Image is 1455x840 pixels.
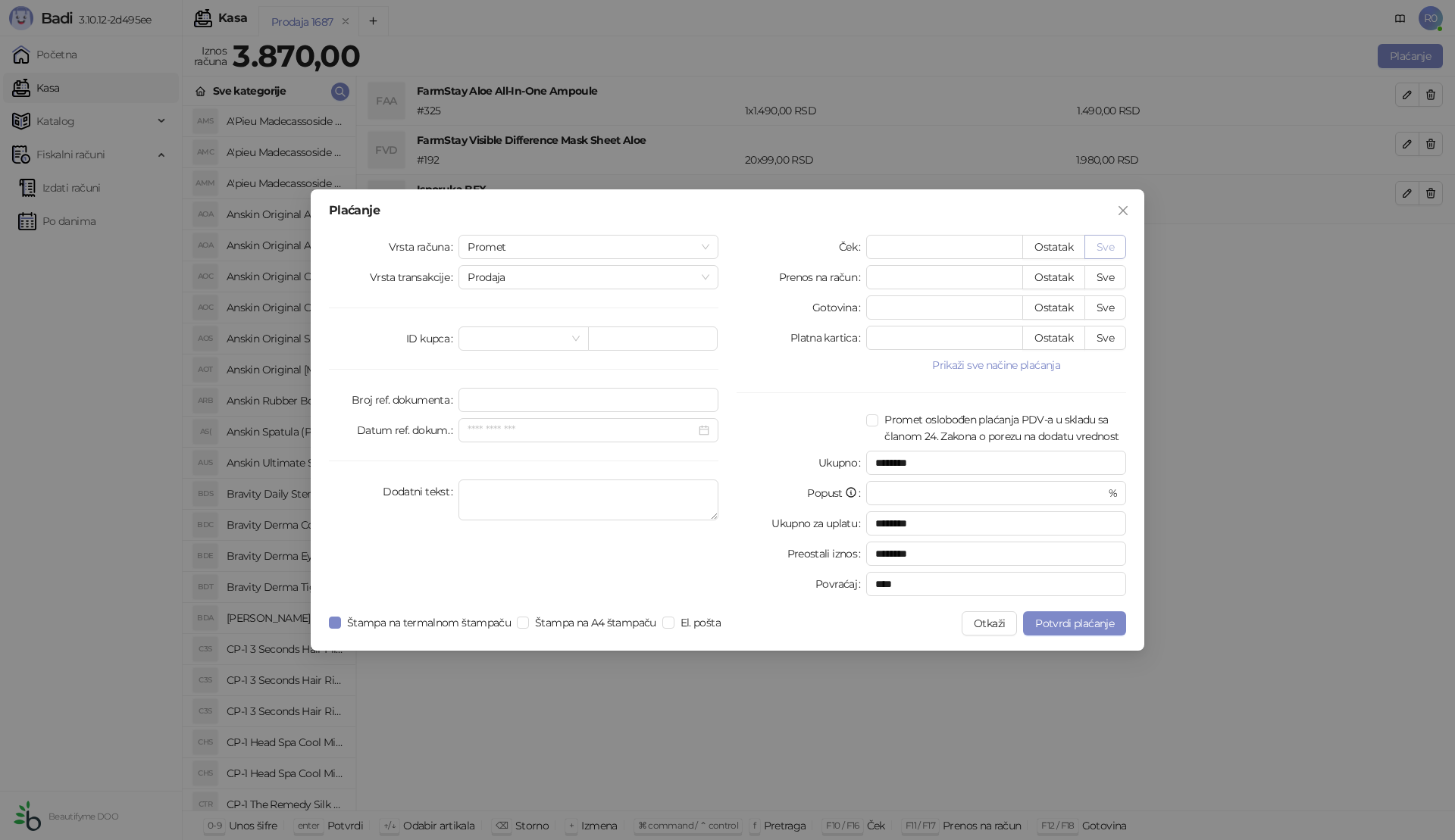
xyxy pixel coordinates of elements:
label: Povraćaj [815,572,866,596]
label: Gotovina [812,295,866,320]
label: Vrsta transakcije [370,265,459,289]
label: Dodatni tekst [383,479,458,504]
span: Promet oslobođen plaćanja PDV-a u skladu sa članom 24. Zakona o porezu na dodatu vrednost [878,411,1126,445]
input: Broj ref. dokumenta [458,388,718,412]
button: Potvrdi plaćanje [1023,611,1126,635]
label: Platna kartica [790,326,866,350]
button: Ostatak [1022,295,1085,320]
label: Ukupno za uplatu [771,511,866,536]
span: Štampa na A4 štampaču [529,614,662,631]
button: Ostatak [1022,235,1085,259]
label: Ček [839,235,866,259]
button: Sve [1084,265,1126,289]
label: Prenos na račun [779,265,867,289]
label: Preostali iznos [787,542,867,566]
button: Prikaži sve načine plaćanja [866,356,1126,374]
label: ID kupca [406,326,458,351]
span: Potvrdi plaćanje [1035,617,1114,630]
span: Štampa na termalnom štampaču [341,614,517,631]
button: Sve [1084,326,1126,350]
label: Broj ref. dokumenta [352,388,458,412]
button: Close [1111,198,1135,223]
button: Ostatak [1022,265,1085,289]
span: Promet [468,236,709,258]
label: Vrsta računa [389,235,459,259]
span: Zatvori [1111,205,1135,217]
label: Popust [807,481,866,505]
textarea: Dodatni tekst [458,479,718,520]
button: Sve [1084,235,1126,259]
button: Sve [1084,295,1126,320]
label: Datum ref. dokum. [357,418,459,442]
span: close [1117,205,1129,217]
button: Otkaži [962,611,1017,635]
input: Datum ref. dokum. [468,422,696,439]
input: Popust [875,482,1105,504]
button: Ostatak [1022,326,1085,350]
div: Plaćanje [329,205,1126,217]
span: Prodaja [468,266,709,289]
span: El. pošta [674,614,727,631]
label: Ukupno [818,451,867,475]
